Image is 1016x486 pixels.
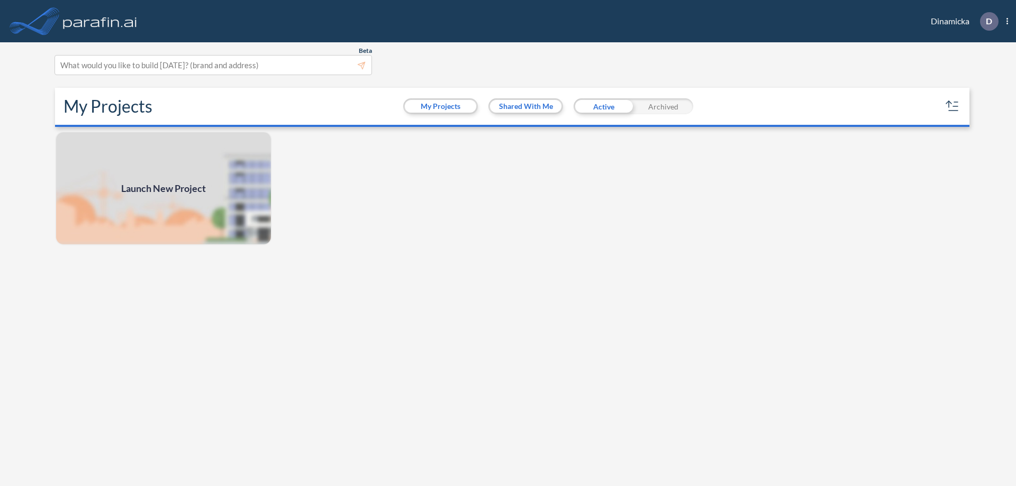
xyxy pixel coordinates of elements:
[359,47,372,55] span: Beta
[405,100,476,113] button: My Projects
[490,100,561,113] button: Shared With Me
[915,12,1008,31] div: Dinamicka
[986,16,992,26] p: D
[574,98,633,114] div: Active
[61,11,139,32] img: logo
[944,98,961,115] button: sort
[55,131,272,245] img: add
[121,181,206,196] span: Launch New Project
[55,131,272,245] a: Launch New Project
[633,98,693,114] div: Archived
[63,96,152,116] h2: My Projects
